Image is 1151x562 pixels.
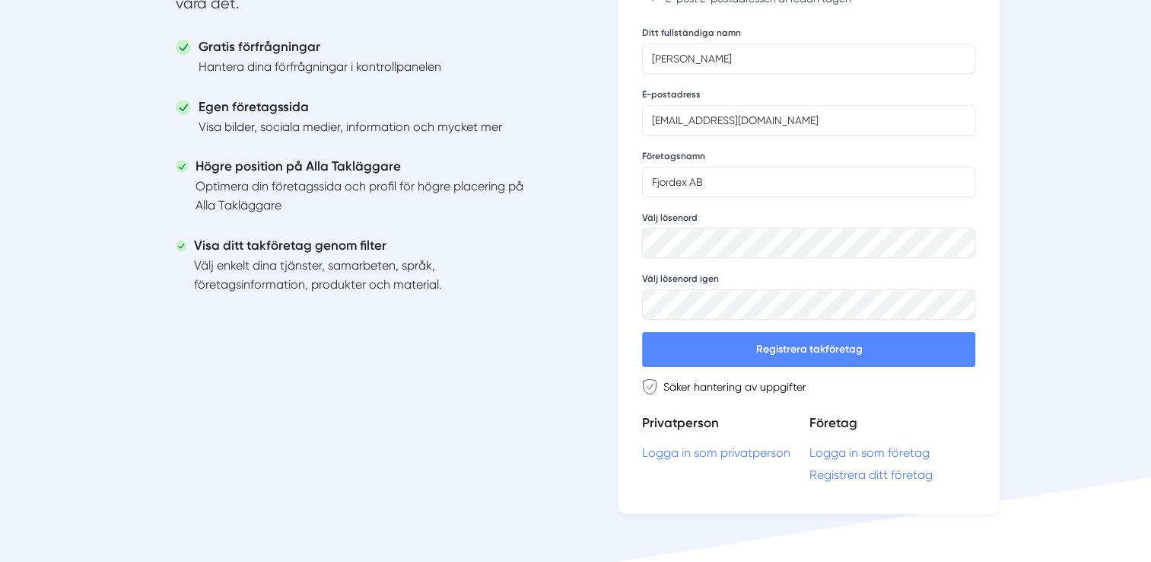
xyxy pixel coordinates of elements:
label: Välj lösenord [642,212,698,224]
a: Registrera ditt företag [809,468,975,482]
input: Skriv ditt fullständiga namn... [642,43,975,74]
h5: Egen företagssida [199,97,502,117]
h5: Högre position på Alla Takläggare [196,156,544,177]
h5: Företag [809,413,975,445]
a: Logga in som privatperson [642,445,809,460]
h5: Privatperson [642,413,809,445]
label: E-postadress [642,88,701,101]
label: Ditt fullständiga namn [642,27,741,39]
a: Logga in som företag [809,445,975,460]
button: Registrera takföretag [642,332,975,367]
label: Välj lösenord igen [642,273,719,285]
p: Hantera dina förfrågningar i kontrollpanelen [199,57,441,76]
p: Välj enkelt dina tjänster, samarbeten, språk, företagsinformation, produkter och material. [194,256,545,295]
div: Säker hantering av uppgifter [642,379,975,394]
input: Skriv din e-postadress... [642,105,975,136]
p: Optimera din företagssida och profil för högre placering på Alla Takläggare [196,177,544,216]
h5: Visa ditt takföretag genom filter [194,235,545,256]
label: Företagsnamn [642,150,705,162]
h5: Gratis förfrågningar [199,37,441,57]
input: Skriv ert företagsnamn... [642,167,975,197]
p: Visa bilder, sociala medier, information och mycket mer [199,117,502,136]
